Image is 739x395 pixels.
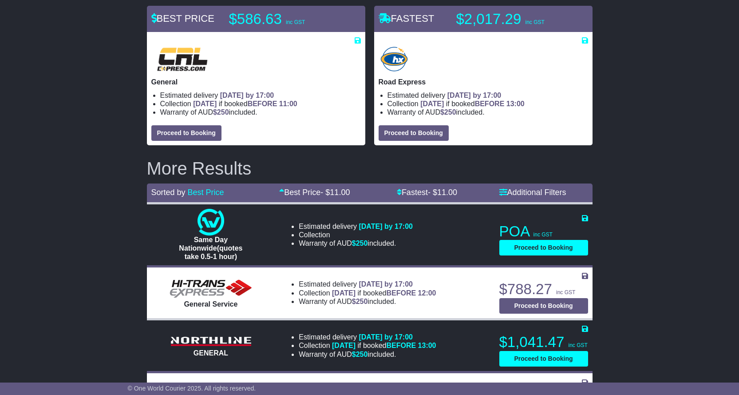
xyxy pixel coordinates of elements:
[184,300,237,308] span: General Service
[386,289,416,297] span: BEFORE
[332,342,436,349] span: if booked
[332,289,436,297] span: if booked
[359,333,413,341] span: [DATE] by 17:00
[556,289,575,295] span: inc GST
[166,278,255,300] img: HiTrans: General Service
[506,100,525,108] span: 13:00
[299,341,436,350] li: Collection
[440,108,456,116] span: $
[179,236,242,260] span: Same Day Nationwide(quotes take 0.5-1 hour)
[456,10,567,28] p: $2,017.29
[151,125,221,141] button: Proceed to Booking
[447,92,502,99] span: [DATE] by 17:00
[332,342,356,349] span: [DATE]
[166,334,255,349] img: Northline Distribution: GENERAL
[279,188,350,197] a: Best Price- $11.00
[359,223,413,230] span: [DATE] by 17:00
[499,280,588,298] p: $788.27
[420,100,444,108] span: [DATE]
[387,100,588,108] li: Collection
[418,342,436,349] span: 13:00
[356,239,368,247] span: 250
[359,280,413,288] span: [DATE] by 17:00
[379,125,449,141] button: Proceed to Booking
[330,188,350,197] span: 11.00
[499,351,588,367] button: Proceed to Booking
[160,108,361,116] li: Warranty of AUD included.
[160,91,361,100] li: Estimated delivery
[147,159,593,178] h2: More Results
[213,108,229,116] span: $
[386,342,416,349] span: BEFORE
[428,188,457,197] span: - $
[444,108,456,116] span: 250
[193,100,217,108] span: [DATE]
[352,239,368,247] span: $
[299,297,436,306] li: Warranty of AUD included.
[499,298,588,314] button: Proceed to Booking
[499,188,566,197] a: Additional Filters
[248,100,277,108] span: BEFORE
[568,342,587,348] span: inc GST
[475,100,505,108] span: BEFORE
[352,298,368,305] span: $
[499,333,588,351] p: $1,041.47
[525,19,544,25] span: inc GST
[299,280,436,288] li: Estimated delivery
[299,350,436,359] li: Warranty of AUD included.
[352,351,368,358] span: $
[193,100,297,108] span: if booked
[499,240,588,255] button: Proceed to Booking
[286,19,305,25] span: inc GST
[437,188,457,197] span: 11.00
[379,78,588,86] p: Road Express
[217,108,229,116] span: 250
[299,239,413,247] li: Warranty of AUD included.
[534,231,553,238] span: inc GST
[299,289,436,297] li: Collection
[220,92,274,99] span: [DATE] by 17:00
[198,209,224,235] img: One World Courier: Same Day Nationwide(quotes take 0.5-1 hour)
[151,188,186,197] span: Sorted by
[387,108,588,116] li: Warranty of AUD included.
[299,231,413,239] li: Collection
[418,289,436,297] span: 12:00
[151,78,361,86] p: General
[299,222,413,231] li: Estimated delivery
[194,349,228,357] span: GENERAL
[420,100,524,108] span: if booked
[320,188,350,197] span: - $
[397,188,457,197] a: Fastest- $11.00
[229,10,340,28] p: $586.63
[279,100,297,108] span: 11:00
[356,298,368,305] span: 250
[379,45,410,73] img: Hunter Express: Road Express
[128,385,256,392] span: © One World Courier 2025. All rights reserved.
[379,13,435,24] span: FASTEST
[299,333,436,341] li: Estimated delivery
[499,223,588,240] p: POA
[332,289,356,297] span: [DATE]
[356,351,368,358] span: 250
[151,13,214,24] span: BEST PRICE
[151,45,213,73] img: CRL: General
[387,91,588,100] li: Estimated delivery
[160,100,361,108] li: Collection
[188,188,224,197] a: Best Price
